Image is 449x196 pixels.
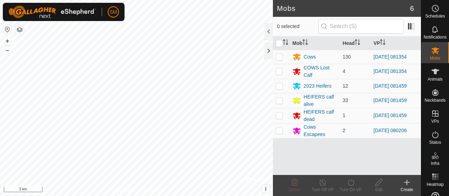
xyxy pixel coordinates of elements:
[425,14,445,18] span: Schedules
[374,97,407,103] a: [DATE] 081459
[8,6,96,18] img: Gallagher Logo
[265,186,266,192] span: i
[343,128,346,133] span: 2
[427,182,444,187] span: Heatmap
[110,8,117,16] span: SM
[304,93,337,108] div: HEIFERS calf alive
[424,98,445,102] span: Neckbands
[431,119,439,123] span: VPs
[283,40,288,46] p-sorticon: Activate to sort
[371,36,421,50] th: VP
[355,40,360,46] p-sorticon: Activate to sort
[290,36,340,50] th: Mob
[343,54,351,60] span: 130
[340,36,371,50] th: Head
[15,26,24,34] button: Map Layers
[337,187,365,193] div: Turn On VP
[343,68,346,74] span: 4
[380,40,386,46] p-sorticon: Activate to sort
[277,4,410,13] h2: Mobs
[262,185,270,193] button: i
[431,161,439,165] span: Infra
[393,187,421,193] div: Create
[304,82,331,90] div: 2023 Heifers
[374,83,407,89] a: [DATE] 081459
[428,77,443,81] span: Animals
[309,187,337,193] div: Turn Off VP
[109,187,135,193] a: Privacy Policy
[143,187,164,193] a: Contact Us
[430,56,440,60] span: Mobs
[277,23,319,30] span: 0 selected
[374,54,407,60] a: [DATE] 081354
[304,108,337,123] div: HEIFERS calf dead
[410,3,414,14] span: 6
[289,187,301,192] span: Delete
[319,19,403,34] input: Search (S)
[424,35,447,39] span: Notifications
[343,113,346,118] span: 1
[374,128,407,133] a: [DATE] 080206
[429,140,441,144] span: Status
[343,97,348,103] span: 33
[374,68,407,74] a: [DATE] 081354
[304,53,316,61] div: Cows
[3,46,12,54] button: –
[343,83,348,89] span: 12
[302,40,308,46] p-sorticon: Activate to sort
[374,113,407,118] a: [DATE] 081459
[365,187,393,193] div: Edit
[304,64,337,79] div: COWS Lost Calf
[3,25,12,34] button: Reset Map
[304,123,337,138] div: Cows Escapees
[3,37,12,45] button: +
